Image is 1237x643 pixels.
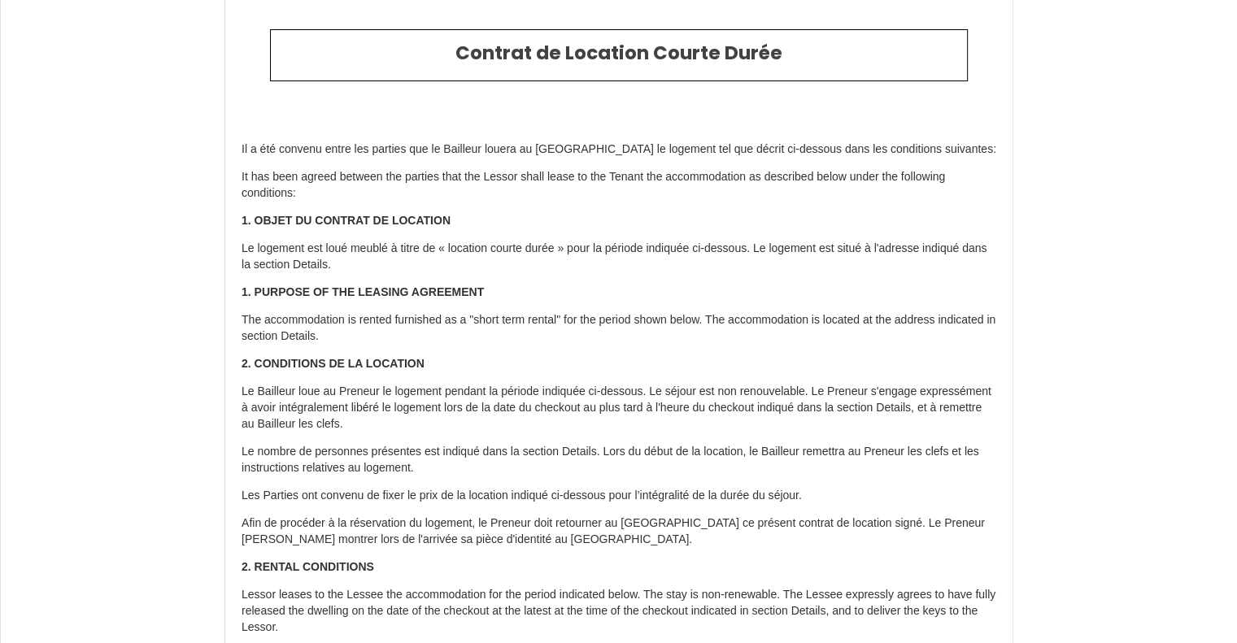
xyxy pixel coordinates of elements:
[242,587,996,636] p: Lessor leases to the Lessee the accommodation for the period indicated below. The stay is non-ren...
[242,488,996,504] p: Les Parties ont convenu de fixer le prix de la location indiqué ci-dessous pour l’intégralité de ...
[242,560,374,573] strong: 2. RENTAL CONDITIONS
[242,241,996,273] p: Le logement est loué meublé à titre de « location courte durée » pour la période indiquée ci-dess...
[242,384,996,432] p: Le Bailleur loue au Preneur le logement pendant la période indiquée ci-dessous. Le séjour est non...
[242,285,484,298] strong: 1. PURPOSE OF THE LEASING AGREEMENT
[242,312,996,345] p: The accommodation is rented furnished as a "short term rental" for the period shown below. The ac...
[242,515,996,548] p: Afin de procéder à la réservation du logement, le Preneur doit retourner au [GEOGRAPHIC_DATA] ce ...
[242,141,996,158] p: Il a été convenu entre les parties que le Bailleur louera au [GEOGRAPHIC_DATA] le logement tel qu...
[283,42,955,65] h2: Contrat de Location Courte Durée
[242,169,996,202] p: It has been agreed between the parties that the Lessor shall lease to the Tenant the accommodatio...
[242,444,996,476] p: Le nombre de personnes présentes est indiqué dans la section Details. Lors du début de la locatio...
[242,357,425,370] strong: 2. CONDITIONS DE LA LOCATION
[242,214,451,227] strong: 1. OBJET DU CONTRAT DE LOCATION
